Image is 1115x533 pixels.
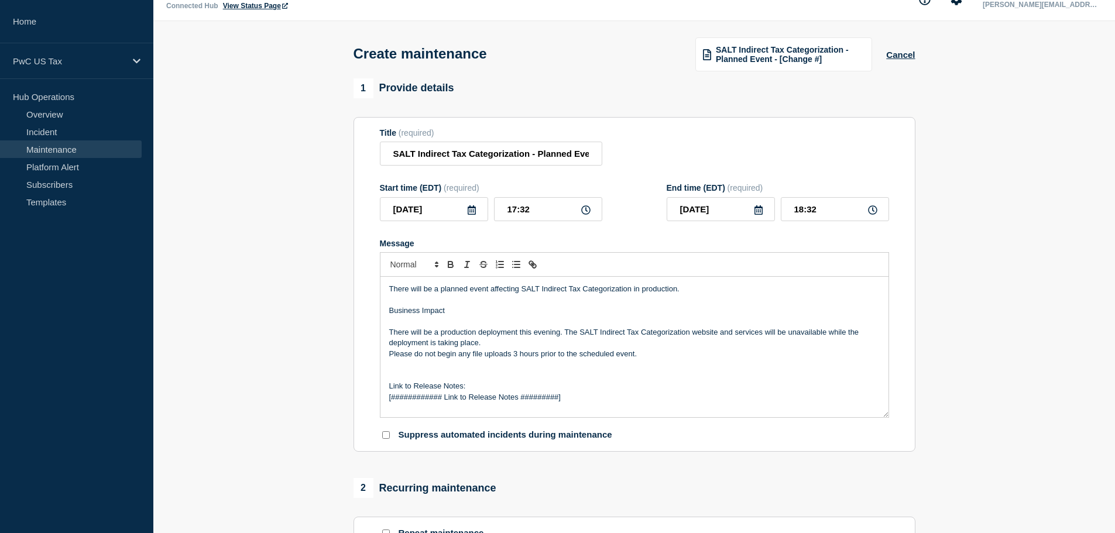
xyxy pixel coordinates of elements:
p: There will be a planned event affecting SALT Indirect Tax Categorization in production. [389,284,880,294]
div: Recurring maintenance [354,478,496,498]
h1: Create maintenance [354,46,487,62]
p: Link to Release Notes: [389,381,880,391]
span: SALT Indirect Tax Categorization - Planned Event - [Change #] [716,45,864,64]
button: Toggle strikethrough text [475,257,492,271]
p: Please do not begin any file uploads 3 hours prior to the scheduled event. [389,349,880,359]
button: Toggle bold text [442,257,459,271]
p: There will be a production deployment this evening. The SALT Indirect Tax Categorization website ... [389,327,880,349]
span: Font size [385,257,442,271]
button: Toggle bulleted list [508,257,524,271]
div: Start time (EDT) [380,183,602,192]
a: View Status Page [223,2,288,10]
input: YYYY-MM-DD [667,197,775,221]
p: Business Impact [389,305,880,316]
span: (required) [728,183,763,192]
p: PwC US Tax [13,56,125,66]
input: Suppress automated incidents during maintenance [382,431,390,439]
button: Toggle italic text [459,257,475,271]
button: Toggle ordered list [492,257,508,271]
input: HH:MM [494,197,602,221]
div: Message [380,277,888,417]
div: Message [380,239,889,248]
button: Toggle link [524,257,541,271]
input: YYYY-MM-DD [380,197,488,221]
div: Provide details [354,78,454,98]
div: Title [380,128,602,137]
p: [PERSON_NAME][EMAIL_ADDRESS][PERSON_NAME][DOMAIN_NAME] [980,1,1102,9]
p: Connected Hub [166,2,218,10]
input: HH:MM [781,197,889,221]
span: 2 [354,478,373,498]
img: template icon [703,49,711,60]
div: End time (EDT) [667,183,889,192]
p: [############ Link to Release Notes #########] [389,392,880,403]
input: Title [380,142,602,166]
button: Cancel [886,50,915,60]
p: Suppress automated incidents during maintenance [399,429,612,441]
span: 1 [354,78,373,98]
span: (required) [399,128,434,137]
span: (required) [444,183,479,192]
